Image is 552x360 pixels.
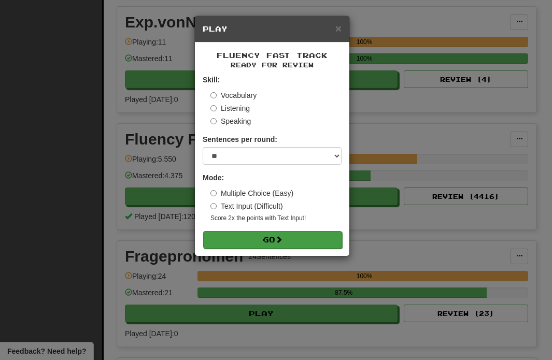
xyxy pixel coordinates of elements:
input: Speaking [210,118,217,124]
label: Multiple Choice (Easy) [210,188,293,198]
label: Listening [210,103,250,113]
label: Text Input (Difficult) [210,201,283,211]
h5: Play [203,24,342,34]
input: Vocabulary [210,92,217,98]
button: Go [203,231,342,249]
small: Score 2x the points with Text Input ! [210,214,342,223]
label: Sentences per round: [203,134,277,145]
label: Speaking [210,116,251,126]
input: Multiple Choice (Easy) [210,190,217,196]
button: Close [335,23,342,34]
strong: Skill: [203,76,220,84]
small: Ready for Review [203,61,342,69]
span: Fluency Fast Track [217,51,328,60]
strong: Mode: [203,174,224,182]
label: Vocabulary [210,90,257,100]
input: Text Input (Difficult) [210,203,217,209]
span: × [335,22,342,34]
input: Listening [210,105,217,111]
